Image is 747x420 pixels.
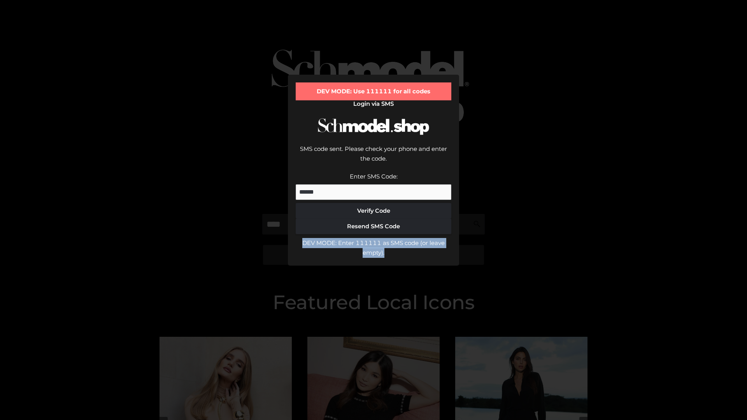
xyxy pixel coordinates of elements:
div: DEV MODE: Enter 111111 as SMS code (or leave empty). [296,238,451,258]
div: DEV MODE: Use 111111 for all codes [296,82,451,100]
h2: Login via SMS [296,100,451,107]
label: Enter SMS Code: [350,173,398,180]
button: Verify Code [296,203,451,219]
button: Resend SMS Code [296,219,451,234]
div: SMS code sent. Please check your phone and enter the code. [296,144,451,171]
img: Schmodel Logo [315,111,432,142]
